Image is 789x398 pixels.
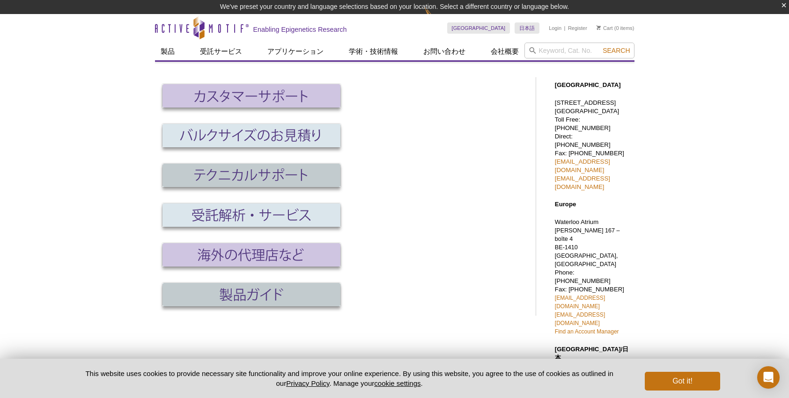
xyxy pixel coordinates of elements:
a: バルクサイズの見積・注文 [160,149,343,156]
input: Keyword, Cat. No. [524,43,634,58]
a: [EMAIL_ADDRESS][DOMAIN_NAME] [555,175,610,190]
button: Search [600,46,633,55]
a: 日本語 [515,22,539,34]
a: お問い合わせ [418,43,471,60]
p: Waterloo Atrium Phone: [PHONE_NUMBER] Fax: [PHONE_NUMBER] [555,218,630,336]
h2: Enabling Epigenetics Research [253,25,347,34]
a: [EMAIL_ADDRESS][DOMAIN_NAME] [555,295,605,310]
a: 受託解析、サービス [160,228,343,235]
a: Register [568,25,587,31]
img: Find a Distributor [162,243,340,267]
li: (0 items) [597,22,634,34]
a: Cart [597,25,613,31]
a: テクニカルサポート [160,188,343,195]
a: Find an Account Manager [555,328,619,335]
img: Contact the Services Group [162,203,340,227]
button: cookie settings [374,379,420,387]
a: 学術・技術情報 [343,43,404,60]
div: Open Intercom Messenger [757,366,780,389]
strong: [GEOGRAPHIC_DATA]/日本 [555,346,629,361]
a: 会社概要 [485,43,524,60]
img: Contact Customer Support [162,84,340,108]
a: Login [549,25,561,31]
span: [PERSON_NAME] 167 – boîte 4 BE-1410 [GEOGRAPHIC_DATA], [GEOGRAPHIC_DATA] [555,227,620,268]
li: | [564,22,566,34]
a: 各種製品ガイド [160,308,343,315]
button: Got it! [645,372,720,391]
span: Search [603,47,630,54]
strong: Europe [555,201,576,208]
img: Change Here [425,7,450,29]
a: [EMAIL_ADDRESS][DOMAIN_NAME] [555,158,610,174]
p: This website uses cookies to provide necessary site functionality and improve your online experie... [69,369,630,388]
strong: [GEOGRAPHIC_DATA] [555,81,621,88]
a: [EMAIL_ADDRESS][DOMAIN_NAME] [555,311,605,326]
a: 受託サービス [194,43,248,60]
a: 海外の代理店 [160,268,343,275]
img: Contact Technical Support [162,164,340,187]
p: [STREET_ADDRESS] [GEOGRAPHIC_DATA] Toll Free: [PHONE_NUMBER] Direct: [PHONE_NUMBER] Fax: [PHONE_N... [555,99,630,191]
a: カスタマーサポート [160,109,343,116]
img: Order in Bulk [162,124,340,147]
a: 製品 [155,43,180,60]
a: [GEOGRAPHIC_DATA] [447,22,510,34]
img: Obtain Product Literature [162,283,340,306]
img: Your Cart [597,25,601,30]
a: Privacy Policy [286,379,329,387]
a: アプリケーション [262,43,329,60]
